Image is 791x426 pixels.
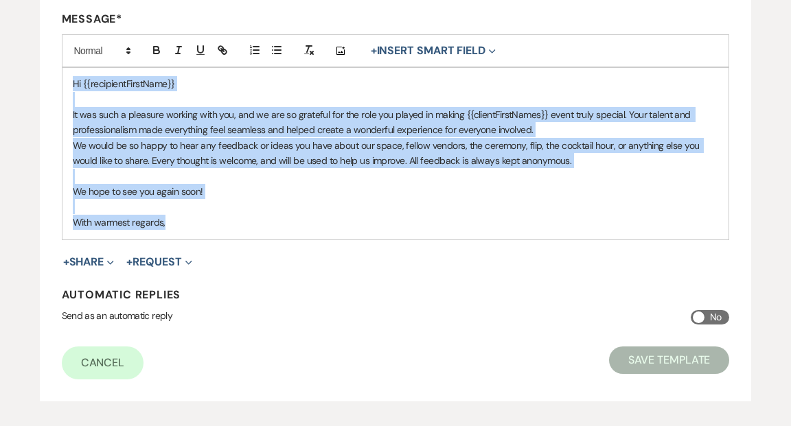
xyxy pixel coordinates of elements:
[366,43,501,59] button: Insert Smart Field
[73,138,719,169] p: We would be so happy to hear any feedback or ideas you have about our space, fellow vendors, the ...
[609,346,729,374] button: Save Template
[62,309,172,322] span: Send as an automatic reply
[62,12,730,26] label: Message*
[126,257,133,268] span: +
[371,45,377,56] span: +
[73,107,719,138] p: It was such a pleasure working with you, and we are so grateful for the role you played in making...
[73,215,719,230] p: With warmest regards,
[62,346,144,379] a: Cancel
[73,184,719,199] p: We hope to see you again soon!
[63,257,69,268] span: +
[126,257,192,268] button: Request
[73,76,719,91] p: Hi {{recipientFirstName}}
[710,309,722,326] span: No
[63,257,115,268] button: Share
[62,287,730,302] h4: Automatic Replies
